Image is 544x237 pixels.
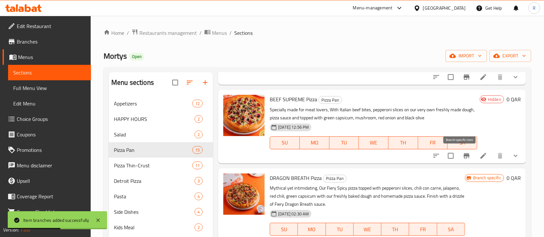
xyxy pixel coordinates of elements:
[195,209,202,215] span: 4
[3,226,19,234] span: Version:
[139,29,197,37] span: Restaurants management
[104,49,127,63] span: Mortys
[168,76,182,89] span: Select all sections
[17,38,86,45] span: Branches
[199,29,202,37] li: /
[409,223,437,236] button: FR
[507,173,521,183] h6: 0 QAR
[353,4,393,12] div: Menu-management
[17,146,86,154] span: Promotions
[114,131,195,138] span: Salad
[421,138,445,147] span: FR
[114,223,195,231] span: Kids Meal
[109,111,213,127] div: HAPPY HOURS2
[195,131,203,138] div: items
[109,189,213,204] div: Pasta4
[3,189,91,204] a: Coverage Report
[13,84,86,92] span: Full Menu View
[507,95,521,104] h6: 0 QAR
[193,147,202,153] span: 15
[512,152,519,160] svg: Show Choices
[127,29,129,37] li: /
[332,138,357,147] span: TU
[446,50,487,62] button: import
[459,69,474,85] button: Branch-specific-item
[104,29,531,37] nav: breadcrumb
[193,101,202,107] span: 12
[3,127,91,142] a: Coupons
[182,75,197,90] span: Sort sections
[300,225,323,234] span: MO
[270,94,317,104] span: BEEF SUPREME Pizza
[195,177,203,185] div: items
[3,158,91,173] a: Menu disclaimer
[270,173,322,183] span: DRAGON BREATH Pizza
[195,115,203,123] div: items
[18,53,86,61] span: Menus
[109,220,213,235] div: Kids Meal2
[109,127,213,142] div: Salad2
[197,75,213,90] button: Add section
[17,22,86,30] span: Edit Restaurant
[13,69,86,76] span: Sections
[109,158,213,173] div: Pizza Thin-Crust11
[508,148,523,163] button: show more
[3,204,91,220] a: Grocery Checklist
[495,52,526,60] span: export
[276,211,311,217] span: [DATE] 02:30 AM
[195,132,202,138] span: 2
[418,136,448,149] button: FR
[229,29,232,37] li: /
[459,148,474,163] button: Branch-specific-item
[17,162,86,169] span: Menu disclaimer
[3,34,91,49] a: Branches
[109,96,213,111] div: Appetizers12
[444,149,458,163] span: Select to update
[109,204,213,220] div: Side Dishes4
[302,138,327,147] span: MO
[132,29,197,37] a: Restaurants management
[508,69,523,85] button: show more
[354,223,381,236] button: WE
[17,193,86,200] span: Coverage Report
[3,111,91,127] a: Choice Groups
[8,96,91,111] a: Edit Menu
[485,96,504,103] span: Hidden
[3,49,91,65] a: Menus
[323,175,346,182] span: Pizza Pan
[204,29,227,37] a: Menus
[384,225,407,234] span: TH
[195,223,203,231] div: items
[273,225,295,234] span: SU
[195,208,203,216] div: items
[298,223,326,236] button: MO
[114,162,192,169] span: Pizza Thin-Crust
[192,100,203,107] div: items
[195,224,202,231] span: 2
[192,146,203,154] div: items
[114,177,195,185] div: Detroit Pizza
[114,208,195,216] div: Side Dishes
[109,142,213,158] div: Pizza Pan15
[114,193,195,200] div: Pasta
[428,148,444,163] button: sort-choices
[273,138,297,147] span: SU
[3,173,91,189] a: Upsell
[388,136,418,149] button: TH
[479,73,487,81] a: Edit menu item
[391,138,416,147] span: TH
[512,73,519,81] svg: Show Choices
[114,100,192,107] div: Appetizers
[356,225,379,234] span: WE
[114,146,192,154] span: Pizza Pan
[111,78,154,87] h2: Menu sections
[193,163,202,169] span: 11
[479,152,487,160] a: Edit menu item
[318,96,342,104] div: Pizza Pan
[114,115,195,123] span: HAPPY HOURS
